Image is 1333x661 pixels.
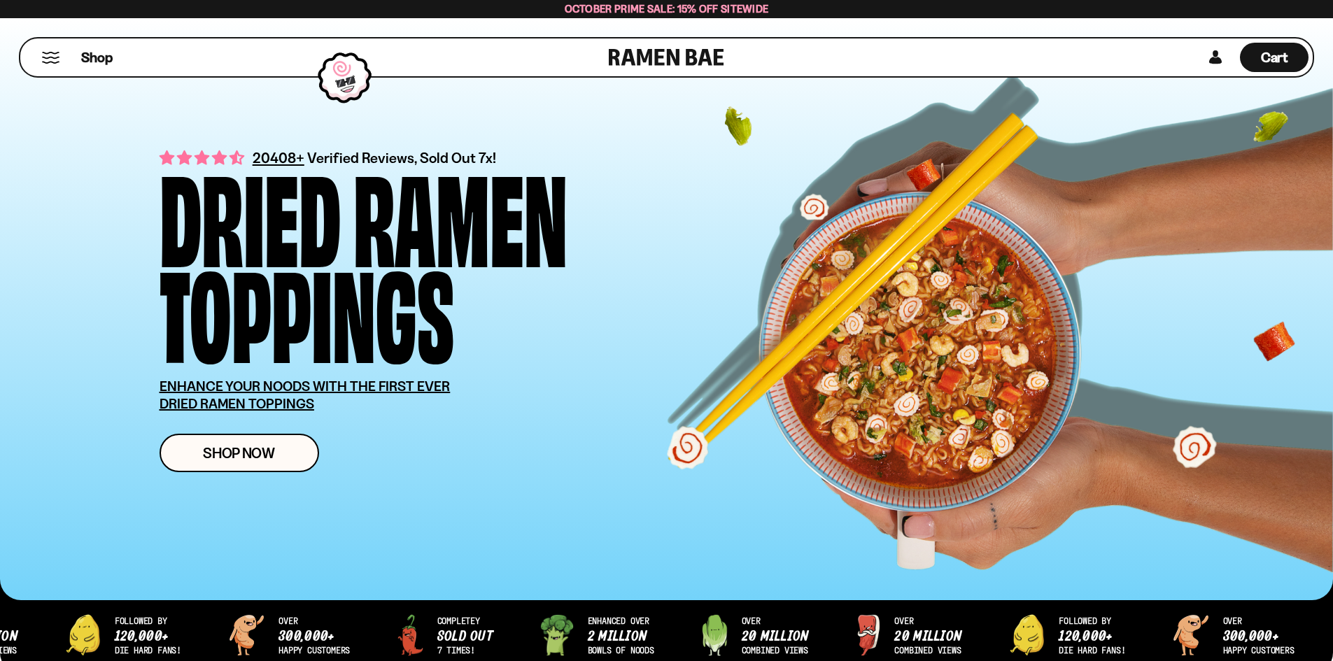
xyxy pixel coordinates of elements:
div: Ramen [353,165,567,261]
div: Toppings [160,261,454,357]
button: Mobile Menu Trigger [41,52,60,64]
span: Cart [1261,49,1288,66]
span: October Prime Sale: 15% off Sitewide [565,2,769,15]
a: Shop [81,43,113,72]
span: Shop [81,48,113,67]
span: Shop Now [203,446,275,460]
u: ENHANCE YOUR NOODS WITH THE FIRST EVER DRIED RAMEN TOPPINGS [160,378,451,412]
a: Shop Now [160,434,319,472]
div: Cart [1240,38,1309,76]
div: Dried [160,165,341,261]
